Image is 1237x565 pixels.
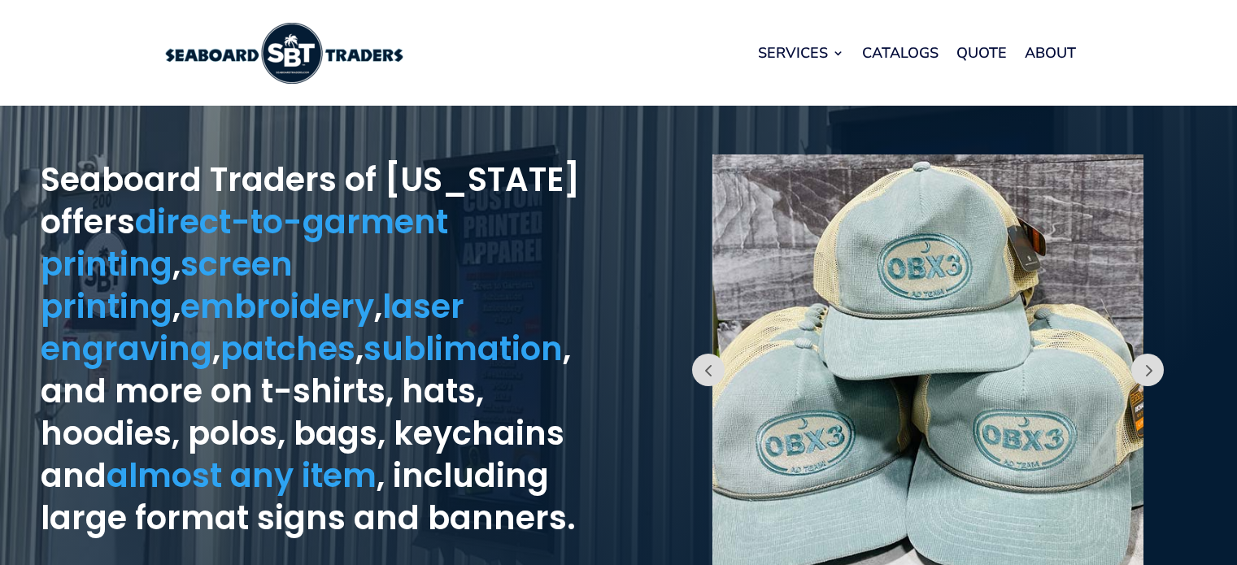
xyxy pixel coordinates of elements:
[181,284,374,329] a: embroidery
[692,354,725,386] button: Prev
[41,159,619,547] h1: Seaboard Traders of [US_STATE] offers , , , , , , and more on t-shirts, hats, hoodies, polos, bag...
[1131,354,1164,386] button: Prev
[1025,22,1076,84] a: About
[364,326,563,372] a: sublimation
[41,241,293,329] a: screen printing
[41,199,448,287] a: direct-to-garment printing
[758,22,844,84] a: Services
[956,22,1007,84] a: Quote
[862,22,939,84] a: Catalogs
[41,284,464,372] a: laser engraving
[107,453,377,498] a: almost any item
[220,326,355,372] a: patches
